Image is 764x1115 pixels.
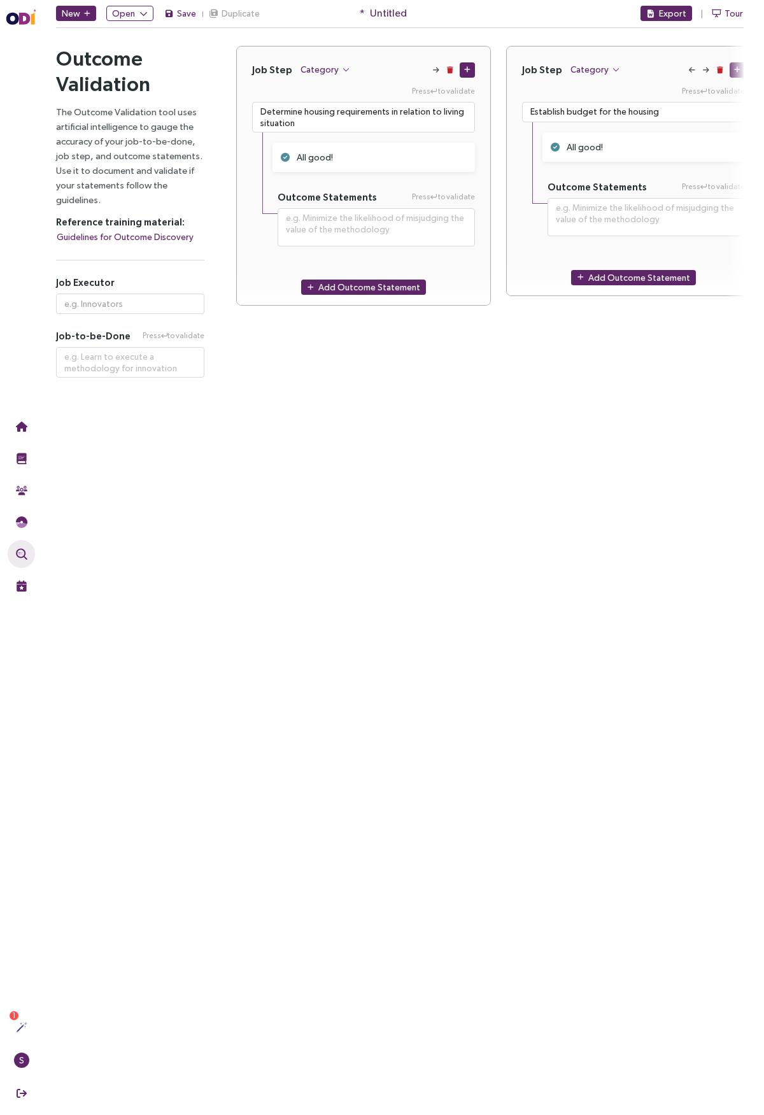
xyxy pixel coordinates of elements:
[301,62,339,76] span: Category
[8,1079,35,1107] button: Sign Out
[725,6,743,20] span: Tour
[659,6,686,20] span: Export
[252,102,475,132] textarea: Press Enter to validate
[570,62,621,77] button: Category
[716,66,725,75] button: Delete Job Step
[16,1021,27,1033] img: Actions
[56,330,131,342] span: Job-to-be-Done
[688,66,697,75] button: Move Left
[412,191,475,203] span: Press to validate
[567,140,722,154] div: All good!
[252,64,292,76] h4: Job Step
[19,1053,24,1068] span: S
[16,580,27,592] img: Live Events
[711,6,744,21] button: Tour
[16,548,27,560] img: Outcome Validation
[56,104,204,207] p: The Outcome Validation tool uses artificial intelligence to gauge the accuracy of your job-to-be-...
[8,1046,35,1074] button: S
[57,230,194,244] span: Guidelines for Outcome Discovery
[8,540,35,568] button: Outcome Validation
[8,444,35,472] button: Training
[548,181,647,193] h5: Outcome Statements
[164,6,197,21] button: Save
[56,294,204,314] input: e.g. Innovators
[56,229,194,245] button: Guidelines for Outcome Discovery
[682,181,745,193] span: Press to validate
[301,280,426,295] button: Add Outcome Statement
[16,516,27,528] img: JTBD Needs Framework
[56,6,96,21] button: New
[446,66,455,75] button: Delete Job Step
[8,572,35,600] button: Live Events
[522,64,562,76] h4: Job Step
[143,330,204,342] span: Press to validate
[278,191,377,203] h5: Outcome Statements
[588,271,690,285] span: Add Outcome Statement
[640,6,692,21] button: Export
[106,6,153,21] button: Open
[8,508,35,536] button: Needs Framework
[300,62,351,77] button: Category
[370,5,407,21] span: Untitled
[8,1013,35,1041] button: Actions
[318,280,420,294] span: Add Outcome Statement
[548,198,745,236] textarea: Press Enter to validate
[177,6,196,20] span: Save
[56,276,204,288] h5: Job Executor
[522,102,745,122] textarea: Press Enter to validate
[297,150,452,164] div: All good!
[12,1011,16,1020] span: 1
[56,46,204,97] h2: Outcome Validation
[56,347,204,378] textarea: Press Enter to validate
[56,217,185,227] strong: Reference training material:
[8,413,35,441] button: Home
[62,6,80,20] span: New
[16,453,27,464] img: Training
[112,6,135,20] span: Open
[16,485,27,496] img: Community
[208,6,260,21] button: Duplicate
[278,208,475,246] textarea: Press Enter to validate
[8,476,35,504] button: Community
[432,66,441,75] button: Move Right
[10,1011,18,1020] sup: 1
[702,66,711,75] button: Move Right
[571,270,696,285] button: Add Outcome Statement
[570,62,609,76] span: Category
